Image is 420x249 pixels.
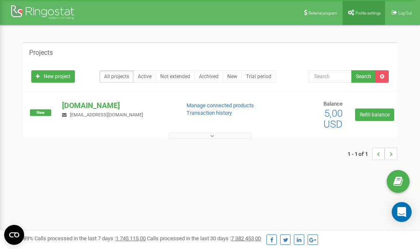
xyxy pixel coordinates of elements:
a: New project [31,70,75,83]
a: All projects [99,70,134,83]
span: Referral program [308,11,337,15]
span: New [30,109,51,116]
nav: ... [348,139,397,168]
a: Trial period [241,70,276,83]
span: Balance [323,101,343,107]
a: Active [133,70,156,83]
span: 1 - 1 of 1 [348,148,372,160]
span: Log Out [398,11,412,15]
u: 7 382 453,00 [231,235,261,242]
a: New [223,70,242,83]
a: Transaction history [186,110,232,116]
span: Profile settings [355,11,381,15]
a: Archived [194,70,223,83]
div: Open Intercom Messenger [392,202,412,222]
span: Calls processed in the last 7 days : [35,235,146,242]
button: Search [351,70,376,83]
button: Open CMP widget [4,225,24,245]
span: 5,00 USD [323,108,343,130]
a: Not extended [156,70,195,83]
p: [DOMAIN_NAME] [62,100,173,111]
a: Refill balance [355,108,394,121]
a: Manage connected products [186,102,254,108]
u: 1 745 115,00 [116,235,146,242]
span: Calls processed in the last 30 days : [147,235,261,242]
input: Search [309,70,352,83]
h5: Projects [29,49,53,57]
span: [EMAIL_ADDRESS][DOMAIN_NAME] [70,112,143,118]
